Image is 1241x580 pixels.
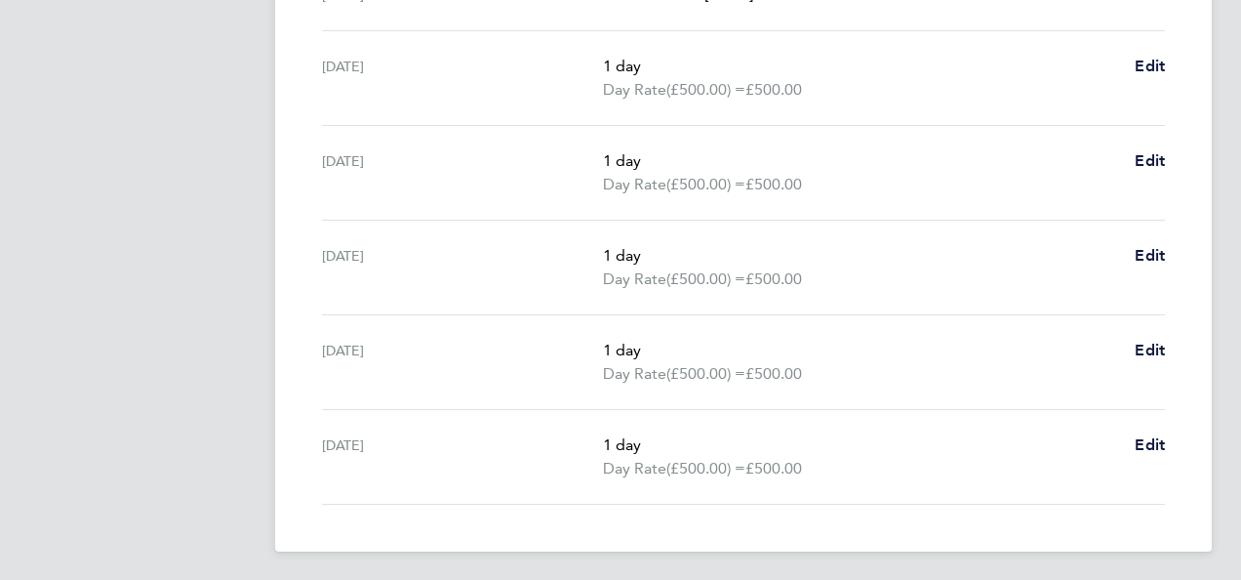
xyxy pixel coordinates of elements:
[666,80,745,99] span: (£500.00) =
[322,55,603,102] div: [DATE]
[1135,151,1165,170] span: Edit
[603,55,1119,78] p: 1 day
[603,173,666,196] span: Day Rate
[603,268,666,291] span: Day Rate
[603,434,1119,457] p: 1 day
[745,364,802,383] span: £500.00
[666,269,745,288] span: (£500.00) =
[322,434,603,480] div: [DATE]
[1135,149,1165,173] a: Edit
[745,269,802,288] span: £500.00
[1135,55,1165,78] a: Edit
[745,459,802,477] span: £500.00
[603,78,666,102] span: Day Rate
[1135,435,1165,454] span: Edit
[745,175,802,193] span: £500.00
[603,362,666,386] span: Day Rate
[603,339,1119,362] p: 1 day
[322,149,603,196] div: [DATE]
[1135,434,1165,457] a: Edit
[1135,339,1165,362] a: Edit
[1135,244,1165,268] a: Edit
[1135,341,1165,359] span: Edit
[1135,246,1165,265] span: Edit
[603,457,666,480] span: Day Rate
[745,80,802,99] span: £500.00
[322,244,603,291] div: [DATE]
[322,339,603,386] div: [DATE]
[666,175,745,193] span: (£500.00) =
[603,149,1119,173] p: 1 day
[666,364,745,383] span: (£500.00) =
[1135,57,1165,75] span: Edit
[603,244,1119,268] p: 1 day
[666,459,745,477] span: (£500.00) =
